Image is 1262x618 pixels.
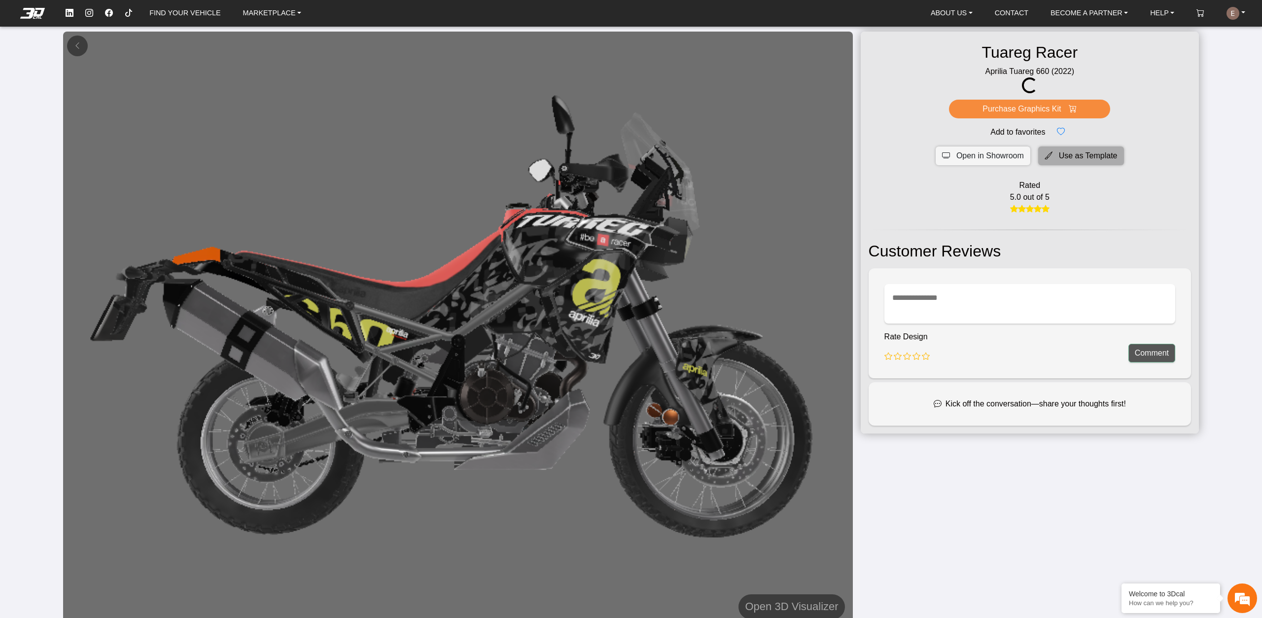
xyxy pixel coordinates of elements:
span: Kick off the conversation—share your thoughts first! [946,398,1126,410]
h2: Customer Reviews [869,238,1191,264]
a: BECOME A PARTNER [1047,5,1132,22]
span: Rated [1019,180,1040,191]
button: Use as Template [1038,146,1124,165]
a: HELP [1146,5,1178,22]
textarea: Type your message and hit 'Enter' [5,257,188,291]
p: How can we help you? [1129,599,1213,607]
p: Rate Design [884,331,930,343]
button: Purchase Graphics Kit [949,100,1110,118]
span: Use as Template [1059,150,1118,162]
div: Welcome to 3Dcal [1129,590,1213,598]
span: Open in Showroom [956,150,1024,162]
span: Aprilia Tuareg 660 (2022) [978,66,1083,77]
div: FAQs [66,291,127,322]
span: Purchase Graphics Kit [982,103,1061,115]
div: Articles [127,291,188,322]
span: We're online! [57,116,136,210]
span: Conversation [5,309,66,316]
span: 5.0 out of 5 [1010,191,1050,203]
div: Chat with us now [66,52,180,65]
button: Open in Showroom [936,146,1030,165]
div: Minimize live chat window [162,5,185,29]
a: CONTACT [991,5,1032,22]
a: MARKETPLACE [239,5,305,22]
span: Add to favorites [990,126,1045,138]
h5: Open 3D Visualizer [745,598,838,616]
h2: Tuareg Racer [974,39,1086,66]
a: ABOUT US [927,5,977,22]
div: Navigation go back [11,51,26,66]
a: FIND YOUR VEHICLE [145,5,224,22]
